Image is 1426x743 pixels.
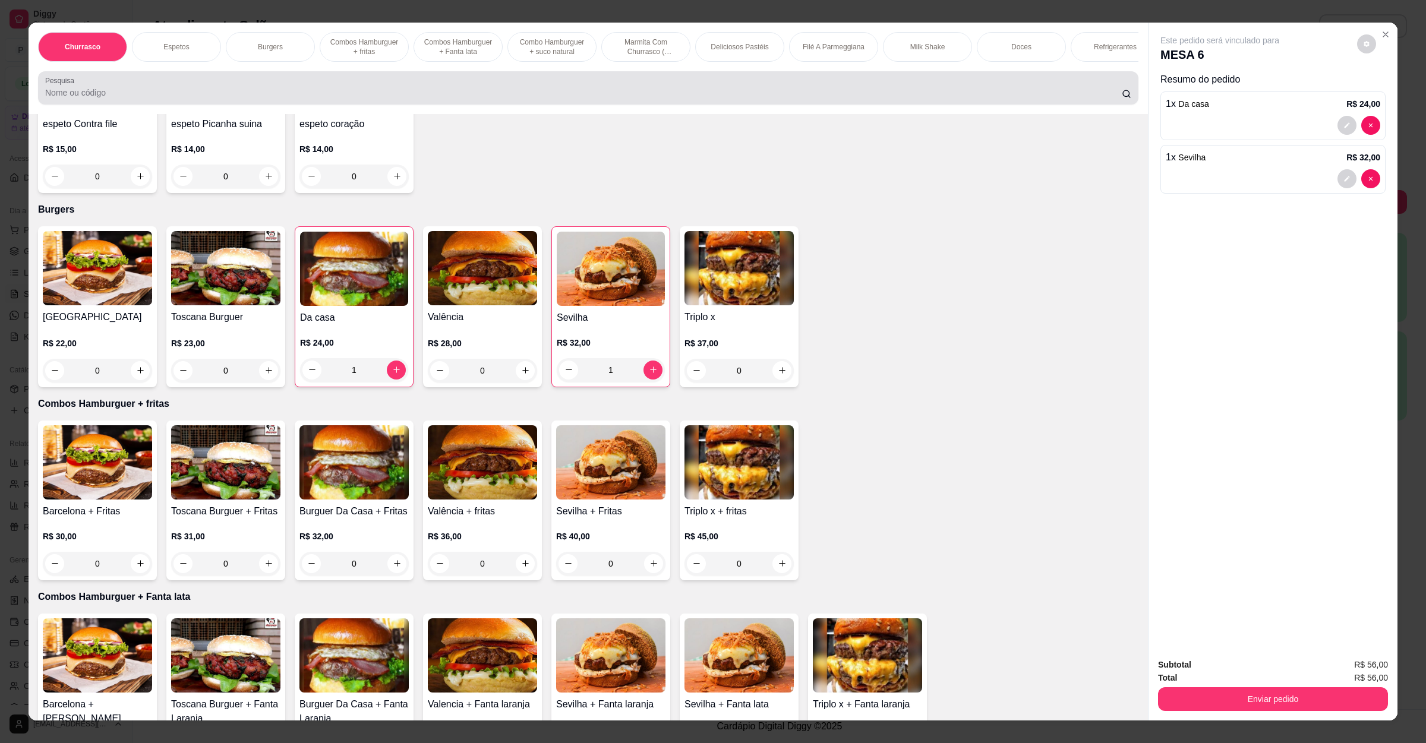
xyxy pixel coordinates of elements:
[557,337,665,349] p: R$ 32,00
[43,504,152,518] h4: Barcelona + Fritas
[171,117,280,131] h4: espeto Picanha suina
[1158,673,1177,682] strong: Total
[43,425,152,499] img: product-image
[1346,98,1380,110] p: R$ 24,00
[1178,99,1209,109] span: Da casa
[803,42,865,52] p: Filé A Parmeggiana
[428,337,537,349] p: R$ 28,00
[43,117,152,131] h4: espeto Contra file
[428,425,537,499] img: product-image
[38,397,1138,411] p: Combos Hamburguer + fritas
[1158,687,1388,711] button: Enviar pedido
[556,618,665,693] img: product-image
[684,618,794,693] img: product-image
[556,425,665,499] img: product-image
[1346,151,1380,163] p: R$ 32,00
[556,530,665,542] p: R$ 40,00
[518,37,586,56] p: Combo Hamburguer + suco natural
[300,232,408,306] img: product-image
[428,231,537,305] img: product-image
[45,75,78,86] label: Pesquisa
[611,37,680,56] p: Marmita Com Churrasco ( Novidade )
[428,618,537,693] img: product-image
[38,203,1138,217] p: Burgers
[1361,169,1380,188] button: decrease-product-quantity
[428,530,537,542] p: R$ 36,00
[330,37,399,56] p: Combos Hamburguer + fritas
[684,337,794,349] p: R$ 37,00
[43,530,152,542] p: R$ 30,00
[43,143,152,155] p: R$ 15,00
[299,618,409,693] img: product-image
[171,143,280,155] p: R$ 14,00
[684,310,794,324] h4: Triplo x
[684,231,794,305] img: product-image
[43,337,152,349] p: R$ 22,00
[557,232,665,306] img: product-image
[387,167,406,186] button: increase-product-quantity
[1166,150,1206,165] p: 1 x
[131,167,150,186] button: increase-product-quantity
[428,310,537,324] h4: Valência
[171,337,280,349] p: R$ 23,00
[299,504,409,518] h4: Burguer Da Casa + Fritas
[1011,42,1031,52] p: Doces
[173,167,193,186] button: decrease-product-quantity
[302,167,321,186] button: decrease-product-quantity
[684,697,794,712] h4: Sevilha + Fanta lata
[428,504,537,518] h4: Valência + fritas
[813,697,922,712] h4: Triplo x + Fanta laranja
[300,311,408,325] h4: Da casa
[299,530,409,542] p: R$ 32,00
[299,697,409,726] h4: Burguer Da Casa + Fanta Laranja
[299,143,409,155] p: R$ 14,00
[259,167,278,186] button: increase-product-quantity
[38,590,1138,604] p: Combos Hamburguer + Fanta lata
[171,425,280,499] img: product-image
[171,310,280,324] h4: Toscana Burguer
[43,618,152,693] img: product-image
[1354,671,1388,684] span: R$ 56,00
[711,42,768,52] p: Deliciosos Pastéis
[1357,34,1376,53] button: decrease-product-quantity
[1354,658,1388,671] span: R$ 56,00
[171,231,280,305] img: product-image
[171,618,280,693] img: product-image
[300,337,408,349] p: R$ 24,00
[1094,42,1137,52] p: Refrigerantes
[1158,660,1191,669] strong: Subtotal
[1178,153,1206,162] span: Sevilha
[684,425,794,499] img: product-image
[43,310,152,324] h4: [GEOGRAPHIC_DATA]
[1160,72,1386,87] p: Resumo do pedido
[171,504,280,518] h4: Toscana Burguer + Fritas
[171,530,280,542] p: R$ 31,00
[1160,46,1279,63] p: MESA 6
[556,697,665,712] h4: Sevilha + Fanta laranja
[910,42,945,52] p: Milk Shake
[1376,25,1395,44] button: Close
[299,117,409,131] h4: espeto coração
[428,697,537,712] h4: Valencia + Fanta laranja
[684,504,794,518] h4: Triplo x + fritas
[65,42,100,52] p: Churrasco
[258,42,283,52] p: Burgers
[1160,34,1279,46] p: Este pedido será vinculado para
[299,425,409,499] img: product-image
[1337,116,1356,135] button: decrease-product-quantity
[813,618,922,693] img: product-image
[424,37,493,56] p: Combos Hamburguer + Fanta lata
[163,42,189,52] p: Espetos
[43,697,152,726] h4: Barcelona + [PERSON_NAME]
[1337,169,1356,188] button: decrease-product-quantity
[171,697,280,726] h4: Toscana Burguer + Fanta Laranja
[684,530,794,542] p: R$ 45,00
[1361,116,1380,135] button: decrease-product-quantity
[43,231,152,305] img: product-image
[45,87,1122,99] input: Pesquisa
[557,311,665,325] h4: Sevilha
[45,167,64,186] button: decrease-product-quantity
[556,504,665,518] h4: Sevilha + Fritas
[1166,97,1209,111] p: 1 x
